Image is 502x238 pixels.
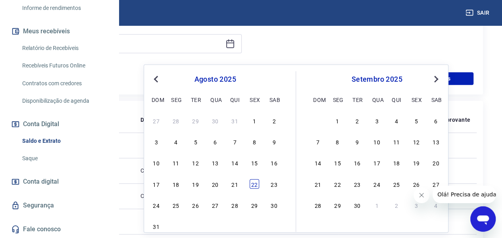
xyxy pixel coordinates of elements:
div: Choose quarta-feira, 6 de agosto de 2025 [210,137,220,146]
div: Choose segunda-feira, 28 de julho de 2025 [171,115,181,125]
div: dom [313,94,323,104]
iframe: Fechar mensagem [414,187,429,203]
div: Choose sábado, 16 de agosto de 2025 [269,158,279,167]
div: Choose quarta-feira, 17 de setembro de 2025 [372,158,382,167]
button: Previous Month [151,74,161,84]
div: Choose segunda-feira, 1 de setembro de 2025 [171,221,181,231]
a: Fale conosco [10,221,109,238]
div: Choose segunda-feira, 25 de agosto de 2025 [171,200,181,209]
div: sab [269,94,279,104]
div: Choose segunda-feira, 29 de setembro de 2025 [333,200,342,209]
a: Saldo e Extrato [19,133,109,149]
button: Meus recebíveis [10,23,109,40]
div: Choose sábado, 2 de agosto de 2025 [269,115,279,125]
div: month 2025-09 [312,115,442,211]
div: Choose sexta-feira, 19 de setembro de 2025 [412,158,421,167]
div: Choose quinta-feira, 4 de setembro de 2025 [392,115,401,125]
p: Descrição [140,116,167,124]
div: Choose quarta-feira, 27 de agosto de 2025 [210,200,220,209]
div: Choose terça-feira, 16 de setembro de 2025 [352,158,362,167]
div: Choose quinta-feira, 14 de agosto de 2025 [230,158,240,167]
div: Choose segunda-feira, 15 de setembro de 2025 [333,158,342,167]
div: Choose sexta-feira, 5 de setembro de 2025 [412,115,421,125]
div: Choose terça-feira, 2 de setembro de 2025 [191,221,200,231]
div: Choose quarta-feira, 10 de setembro de 2025 [372,137,382,146]
div: Choose terça-feira, 19 de agosto de 2025 [191,179,200,188]
div: Choose sábado, 20 de setembro de 2025 [431,158,440,167]
div: Choose quarta-feira, 24 de setembro de 2025 [372,179,382,188]
div: Choose domingo, 27 de julho de 2025 [152,115,161,125]
div: Choose quarta-feira, 3 de setembro de 2025 [210,221,220,231]
span: Conta digital [23,176,59,187]
a: Disponibilização de agenda [19,93,109,109]
div: Choose domingo, 24 de agosto de 2025 [152,200,161,209]
p: Crédito referente à liquidação da UR 15927863 via CIP [140,192,332,200]
div: Choose terça-feira, 9 de setembro de 2025 [352,137,362,146]
div: Choose quarta-feira, 3 de setembro de 2025 [372,115,382,125]
div: sab [431,94,440,104]
button: Conta Digital [10,115,109,133]
div: Choose sexta-feira, 5 de setembro de 2025 [250,221,259,231]
div: Choose sexta-feira, 12 de setembro de 2025 [412,137,421,146]
iframe: Botão para abrir a janela de mensagens [470,206,496,232]
iframe: Mensagem da empresa [433,186,496,203]
div: Choose terça-feira, 5 de agosto de 2025 [191,137,200,146]
div: Choose domingo, 10 de agosto de 2025 [152,158,161,167]
div: Choose segunda-feira, 11 de agosto de 2025 [171,158,181,167]
div: Choose quarta-feira, 30 de julho de 2025 [210,115,220,125]
div: Choose quinta-feira, 4 de setembro de 2025 [230,221,240,231]
div: Choose segunda-feira, 18 de agosto de 2025 [171,179,181,188]
div: Choose segunda-feira, 1 de setembro de 2025 [333,115,342,125]
div: Choose domingo, 17 de agosto de 2025 [152,179,161,188]
div: Choose segunda-feira, 22 de setembro de 2025 [333,179,342,188]
div: Choose sexta-feira, 1 de agosto de 2025 [250,115,259,125]
span: Olá! Precisa de ajuda? [5,6,67,12]
button: Next Month [431,74,441,84]
div: Choose terça-feira, 29 de julho de 2025 [191,115,200,125]
div: Choose domingo, 31 de agosto de 2025 [313,115,323,125]
div: Choose quinta-feira, 25 de setembro de 2025 [392,179,401,188]
div: Choose domingo, 3 de agosto de 2025 [152,137,161,146]
div: Choose terça-feira, 2 de setembro de 2025 [352,115,362,125]
div: ter [191,94,200,104]
a: Relatório de Recebíveis [19,40,109,56]
div: Choose segunda-feira, 4 de agosto de 2025 [171,137,181,146]
div: Choose sábado, 23 de agosto de 2025 [269,179,279,188]
a: Conta digital [10,173,109,190]
div: Choose terça-feira, 12 de agosto de 2025 [191,158,200,167]
div: Choose quinta-feira, 2 de outubro de 2025 [392,200,401,209]
a: Saque [19,150,109,167]
div: Choose sábado, 4 de outubro de 2025 [431,200,440,209]
div: Choose sexta-feira, 26 de setembro de 2025 [412,179,421,188]
a: Contratos com credores [19,75,109,92]
div: Choose terça-feira, 30 de setembro de 2025 [352,200,362,209]
div: Choose domingo, 14 de setembro de 2025 [313,158,323,167]
div: Choose sexta-feira, 3 de outubro de 2025 [412,200,421,209]
div: Choose quinta-feira, 18 de setembro de 2025 [392,158,401,167]
div: Choose quinta-feira, 21 de agosto de 2025 [230,179,240,188]
div: Choose sábado, 9 de agosto de 2025 [269,137,279,146]
div: Choose domingo, 28 de setembro de 2025 [313,200,323,209]
div: Choose quinta-feira, 31 de julho de 2025 [230,115,240,125]
div: Choose quarta-feira, 1 de outubro de 2025 [372,200,382,209]
a: Recebíveis Futuros Online [19,58,109,74]
div: qua [372,94,382,104]
div: Choose terça-feira, 26 de agosto de 2025 [191,200,200,209]
div: seg [171,94,181,104]
div: Choose sábado, 27 de setembro de 2025 [431,179,440,188]
div: Choose sexta-feira, 8 de agosto de 2025 [250,137,259,146]
div: Choose sexta-feira, 22 de agosto de 2025 [250,179,259,188]
div: sex [412,94,421,104]
div: Choose domingo, 31 de agosto de 2025 [152,221,161,231]
div: setembro 2025 [312,74,442,84]
p: Comprovante [435,116,470,124]
input: Data final [35,38,222,50]
div: Choose quarta-feira, 20 de agosto de 2025 [210,179,220,188]
div: agosto 2025 [150,74,280,84]
div: Choose sábado, 6 de setembro de 2025 [269,221,279,231]
div: qui [230,94,240,104]
div: Choose sexta-feira, 15 de agosto de 2025 [250,158,259,167]
div: sex [250,94,259,104]
div: Choose sábado, 6 de setembro de 2025 [431,115,440,125]
div: Choose quarta-feira, 13 de agosto de 2025 [210,158,220,167]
